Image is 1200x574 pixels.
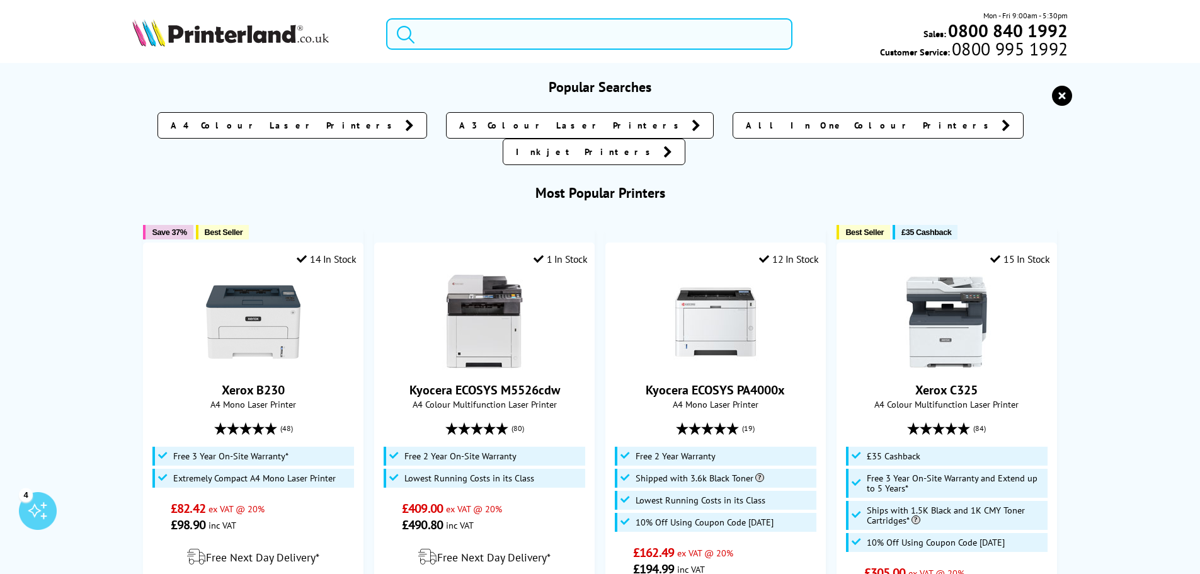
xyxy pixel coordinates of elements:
[636,473,764,483] span: Shipped with 3.6k Black Toner
[404,473,534,483] span: Lowest Running Costs in its Class
[152,227,186,237] span: Save 37%
[990,253,1049,265] div: 15 In Stock
[742,416,755,440] span: (19)
[132,19,371,49] a: Printerland Logo
[132,78,1068,96] h3: Popular Searches
[915,382,978,398] a: Xerox C325
[950,43,1068,55] span: 0800 995 1992
[171,517,205,533] span: £98.90
[900,359,994,372] a: Xerox C325
[511,416,524,440] span: (80)
[612,398,818,410] span: A4 Mono Laser Printer
[668,275,763,369] img: Kyocera ECOSYS PA4000x
[646,382,785,398] a: Kyocera ECOSYS PA4000x
[516,146,657,158] span: Inkjet Printers
[845,227,884,237] span: Best Seller
[205,227,243,237] span: Best Seller
[171,500,205,517] span: £82.42
[173,451,289,461] span: Free 3 Year On-Site Warranty*
[222,382,285,398] a: Xerox B230
[196,225,249,239] button: Best Seller
[746,119,995,132] span: All In One Colour Printers
[132,184,1068,202] h3: Most Popular Printers
[503,139,685,165] a: Inkjet Printers
[206,275,300,369] img: Xerox B230
[209,519,236,531] span: inc VAT
[636,495,765,505] span: Lowest Running Costs in its Class
[867,451,920,461] span: £35 Cashback
[843,398,1049,410] span: A4 Colour Multifunction Laser Printer
[173,473,336,483] span: Extremely Compact A4 Mono Laser Printer
[837,225,890,239] button: Best Seller
[150,398,356,410] span: A4 Mono Laser Printer
[446,519,474,531] span: inc VAT
[636,517,774,527] span: 10% Off Using Coupon Code [DATE]
[437,359,532,372] a: Kyocera ECOSYS M5526cdw
[867,537,1005,548] span: 10% Off Using Coupon Code [DATE]
[880,43,1068,58] span: Customer Service:
[297,253,356,265] div: 14 In Stock
[733,112,1024,139] a: All In One Colour Printers
[948,19,1068,42] b: 0800 840 1992
[759,253,818,265] div: 12 In Stock
[901,227,951,237] span: £35 Cashback
[19,488,33,502] div: 4
[280,416,293,440] span: (48)
[386,18,792,50] input: Search product or bra
[668,359,763,372] a: Kyocera ECOSYS PA4000x
[446,112,714,139] a: A3 Colour Laser Printers
[209,503,265,515] span: ex VAT @ 20%
[900,275,994,369] img: Xerox C325
[633,544,674,561] span: £162.49
[867,505,1045,525] span: Ships with 1.5K Black and 1K CMY Toner Cartridges*
[867,473,1045,493] span: Free 3 Year On-Site Warranty and Extend up to 5 Years*
[446,503,502,515] span: ex VAT @ 20%
[206,359,300,372] a: Xerox B230
[677,547,733,559] span: ex VAT @ 20%
[132,19,329,47] img: Printerland Logo
[171,119,399,132] span: A4 Colour Laser Printers
[893,225,957,239] button: £35 Cashback
[983,9,1068,21] span: Mon - Fri 9:00am - 5:30pm
[402,517,443,533] span: £490.80
[409,382,560,398] a: Kyocera ECOSYS M5526cdw
[946,25,1068,37] a: 0800 840 1992
[143,225,193,239] button: Save 37%
[923,28,946,40] span: Sales:
[437,275,532,369] img: Kyocera ECOSYS M5526cdw
[534,253,588,265] div: 1 In Stock
[973,416,986,440] span: (84)
[404,451,517,461] span: Free 2 Year On-Site Warranty
[636,451,716,461] span: Free 2 Year Warranty
[381,398,587,410] span: A4 Colour Multifunction Laser Printer
[157,112,427,139] a: A4 Colour Laser Printers
[459,119,685,132] span: A3 Colour Laser Printers
[402,500,443,517] span: £409.00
